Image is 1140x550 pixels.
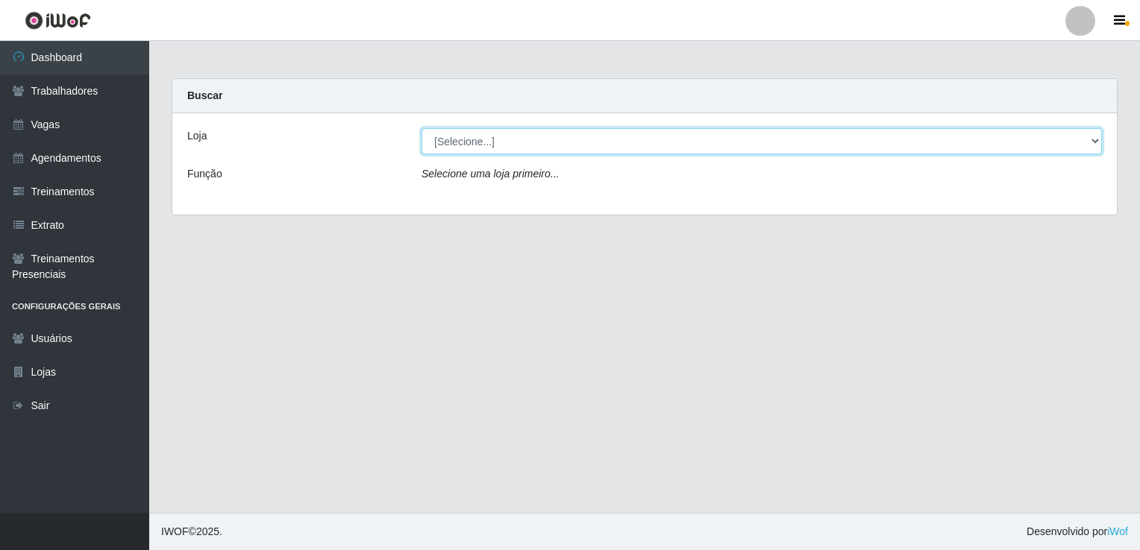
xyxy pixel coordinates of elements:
[1027,524,1128,540] span: Desenvolvido por
[25,11,91,30] img: CoreUI Logo
[187,128,207,144] label: Loja
[1107,525,1128,537] a: iWof
[161,524,222,540] span: © 2025 .
[187,89,222,101] strong: Buscar
[161,525,189,537] span: IWOF
[422,168,559,180] i: Selecione uma loja primeiro...
[187,166,222,182] label: Função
